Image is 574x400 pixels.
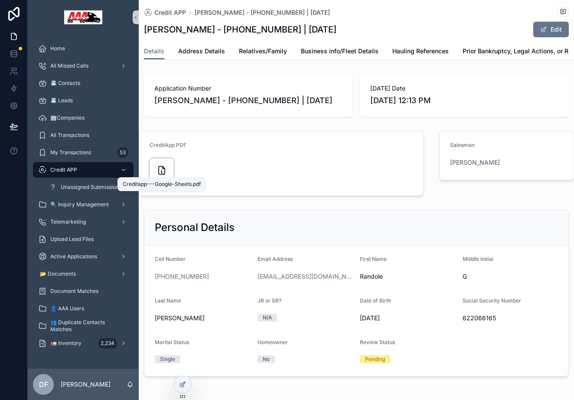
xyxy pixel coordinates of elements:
[144,23,336,36] h1: [PERSON_NAME] - [PHONE_NUMBER] | [DATE]
[365,355,385,363] div: Pending
[239,43,287,61] a: Relatives/Family
[40,270,76,277] span: 📂 Documents
[50,149,91,156] span: My Transactions
[98,338,117,348] div: 2,234
[50,114,85,121] span: 🏢Companies
[33,214,134,230] a: Telemarketing
[33,335,134,351] a: 🚛 Inventory2,234
[150,142,186,148] span: CreditApp PDF
[50,218,86,225] span: Telemarketing
[195,8,330,17] a: [PERSON_NAME] - [PHONE_NUMBER] | [DATE]
[33,93,134,108] a: 📇 Leads
[144,43,164,60] a: Details
[154,8,186,17] span: Credit APP
[360,314,456,322] span: [DATE]
[178,43,225,61] a: Address Details
[360,272,456,281] span: Randole
[117,147,128,158] div: 53
[33,318,134,334] a: 👥 Duplicate Contacts Matches
[33,231,134,247] a: Upload Lead Files
[360,297,391,304] span: Date of Birth
[50,201,109,208] span: 🔍 Inquiry Management
[50,319,125,333] span: 👥 Duplicate Contacts Matches
[33,266,134,282] a: 📂 Documents
[50,97,73,104] span: 📇 Leads
[392,43,449,61] a: Hauling References
[450,158,500,167] a: [PERSON_NAME]
[33,41,134,56] a: Home
[463,272,558,281] span: G
[43,179,134,195] a: Unassigned Submissions
[33,249,134,264] a: Active Applications
[61,380,111,389] p: [PERSON_NAME]
[144,47,164,55] span: Details
[123,181,201,188] div: Creditapp---Google-Sheets.pdf
[258,272,353,281] a: [EMAIL_ADDRESS][DOMAIN_NAME]
[50,166,77,173] span: Credit APP
[154,94,342,107] span: [PERSON_NAME] - [PHONE_NUMBER] | [DATE]
[155,272,209,281] a: [PHONE_NUMBER]
[360,256,387,262] span: First Name
[258,339,288,345] span: Homeowner
[370,84,558,93] span: [DATE] Date
[33,301,134,316] a: 👤 AAA Users
[33,283,134,299] a: Document Matches
[154,84,342,93] span: Application Number
[463,297,521,304] span: Social Security Number
[50,80,80,87] span: 📇 Contacts
[178,47,225,55] span: Address Details
[155,339,189,345] span: Marital Status
[64,10,102,24] img: App logo
[33,145,134,160] a: My Transactions53
[392,47,449,55] span: Hauling References
[463,314,558,322] span: 622066165
[33,58,134,74] a: All Missed Calls
[39,379,48,390] span: DF
[258,256,293,262] span: Email Address
[50,340,82,347] span: 🚛 Inventory
[301,47,378,55] span: Business info/Fleet Details
[155,256,186,262] span: Cell Number
[33,197,134,212] a: 🔍 Inquiry Management
[33,75,134,91] a: 📇 Contacts
[258,297,281,304] span: JR or SR?
[33,127,134,143] a: All Transactions
[160,355,175,363] div: Single
[263,355,270,363] div: No
[50,45,65,52] span: Home
[301,43,378,61] a: Business info/Fleet Details
[50,288,98,295] span: Document Matches
[155,221,235,234] h2: Personal Details
[533,22,569,37] button: Edit
[155,314,251,322] span: [PERSON_NAME]
[239,47,287,55] span: Relatives/Family
[50,132,89,139] span: All Transactions
[450,142,474,148] span: Salesman
[33,110,134,126] a: 🏢Companies
[61,184,121,191] span: Unassigned Submissions
[155,297,181,304] span: Last Name
[50,62,88,69] span: All Missed Calls
[33,162,134,178] a: Credit APP
[144,8,186,17] a: Credit APP
[360,339,395,345] span: Review Status
[463,256,493,262] span: Middle Initial
[50,236,94,243] span: Upload Lead Files
[50,253,97,260] span: Active Applications
[50,305,84,312] span: 👤 AAA Users
[370,94,558,107] span: [DATE] 12:13 PM
[28,35,139,362] div: scrollable content
[263,314,272,322] div: N/A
